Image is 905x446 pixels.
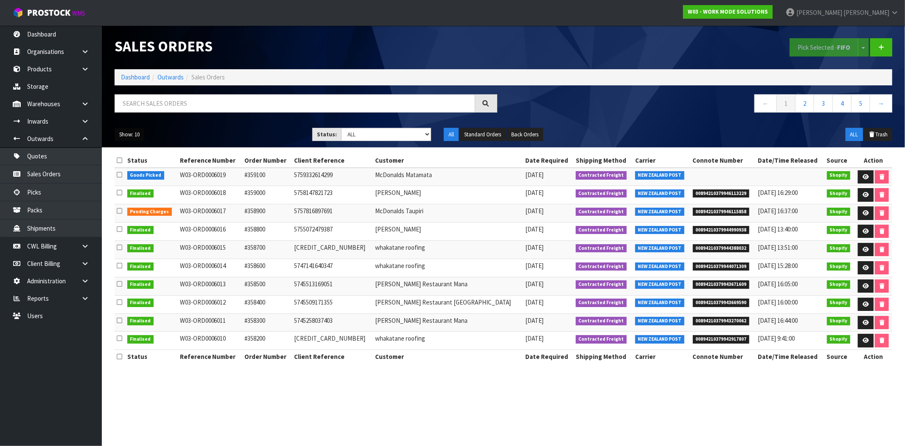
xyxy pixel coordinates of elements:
[693,335,750,344] span: 00894210379942917807
[178,277,242,295] td: W03-ORD0006013
[178,350,242,364] th: Reference Number
[574,350,633,364] th: Shipping Method
[525,316,544,325] span: [DATE]
[635,189,685,198] span: NEW ZEALAND POST
[127,335,154,344] span: Finalised
[635,299,685,307] span: NEW ZEALAND POST
[242,332,292,350] td: #358200
[317,131,337,138] strong: Status:
[373,259,523,277] td: whakatane roofing
[688,8,768,15] strong: W03 - WORK MODE SOLUTIONS
[525,171,544,179] span: [DATE]
[827,189,851,198] span: Shopify
[178,332,242,350] td: W03-ORD0006010
[178,186,242,204] td: W03-ORD0006018
[242,240,292,259] td: #358700
[827,335,851,344] span: Shopify
[756,350,825,364] th: Date/Time Released
[292,332,373,350] td: [CREDIT_CARD_NUMBER]
[855,350,892,364] th: Action
[827,171,851,180] span: Shopify
[178,168,242,186] td: W03-ORD0006019
[576,226,627,234] span: Contracted Freight
[373,277,523,295] td: [PERSON_NAME] Restaurant Mana
[373,204,523,223] td: McDonalds Taupiri
[115,38,497,54] h1: Sales Orders
[178,295,242,313] td: W03-ORD0006012
[758,262,798,270] span: [DATE] 15:28:00
[693,299,750,307] span: 00894210379943669590
[127,317,154,325] span: Finalised
[125,350,178,364] th: Status
[178,259,242,277] td: W03-ORD0006014
[635,244,685,253] span: NEW ZEALAND POST
[693,208,750,216] span: 00894210379946115858
[157,73,184,81] a: Outwards
[758,243,798,251] span: [DATE] 13:51:00
[574,154,633,167] th: Shipping Method
[635,208,685,216] span: NEW ZEALAND POST
[242,277,292,295] td: #358500
[373,186,523,204] td: [PERSON_NAME]
[576,299,627,307] span: Contracted Freight
[693,226,750,234] span: 00894210379944990938
[292,154,373,167] th: Client Reference
[827,226,851,234] span: Shopify
[635,171,685,180] span: NEW ZEALAND POST
[242,259,292,277] td: #358600
[635,226,685,234] span: NEW ZEALAND POST
[633,154,691,167] th: Carrier
[460,128,506,141] button: Standard Orders
[827,208,851,216] span: Shopify
[525,334,544,342] span: [DATE]
[691,154,756,167] th: Connote Number
[525,189,544,197] span: [DATE]
[576,263,627,271] span: Contracted Freight
[127,171,165,180] span: Goods Picked
[292,204,373,223] td: 5757816897691
[292,240,373,259] td: [CREDIT_CARD_NUMBER]
[758,298,798,306] span: [DATE] 16:00:00
[373,154,523,167] th: Customer
[510,94,893,115] nav: Page navigation
[373,240,523,259] td: whakatane roofing
[115,128,144,141] button: Show: 10
[758,189,798,197] span: [DATE] 16:29:00
[125,154,178,167] th: Status
[292,168,373,186] td: 5759332614299
[27,7,70,18] span: ProStock
[758,280,798,288] span: [DATE] 16:05:00
[507,128,543,141] button: Back Orders
[576,189,627,198] span: Contracted Freight
[292,313,373,332] td: 5745258037403
[693,263,750,271] span: 00894210379944071309
[576,280,627,289] span: Contracted Freight
[758,225,798,233] span: [DATE] 13:40:00
[576,335,627,344] span: Contracted Freight
[292,186,373,204] td: 5758147821723
[127,263,154,271] span: Finalised
[127,280,154,289] span: Finalised
[292,277,373,295] td: 5745513169051
[373,222,523,240] td: [PERSON_NAME]
[127,208,172,216] span: Pending Charges
[525,262,544,270] span: [DATE]
[127,244,154,253] span: Finalised
[373,295,523,313] td: [PERSON_NAME] Restaurant [GEOGRAPHIC_DATA]
[827,280,851,289] span: Shopify
[827,244,851,253] span: Shopify
[178,240,242,259] td: W03-ORD0006015
[683,5,773,19] a: W03 - WORK MODE SOLUTIONS
[635,317,685,325] span: NEW ZEALAND POST
[758,316,798,325] span: [DATE] 16:44:00
[292,259,373,277] td: 5747141640347
[242,295,292,313] td: #358400
[13,7,23,18] img: cube-alt.png
[242,204,292,223] td: #358900
[525,298,544,306] span: [DATE]
[178,154,242,167] th: Reference Number
[121,73,150,81] a: Dashboard
[576,244,627,253] span: Contracted Freight
[373,350,523,364] th: Customer
[693,244,750,253] span: 00894210379944388032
